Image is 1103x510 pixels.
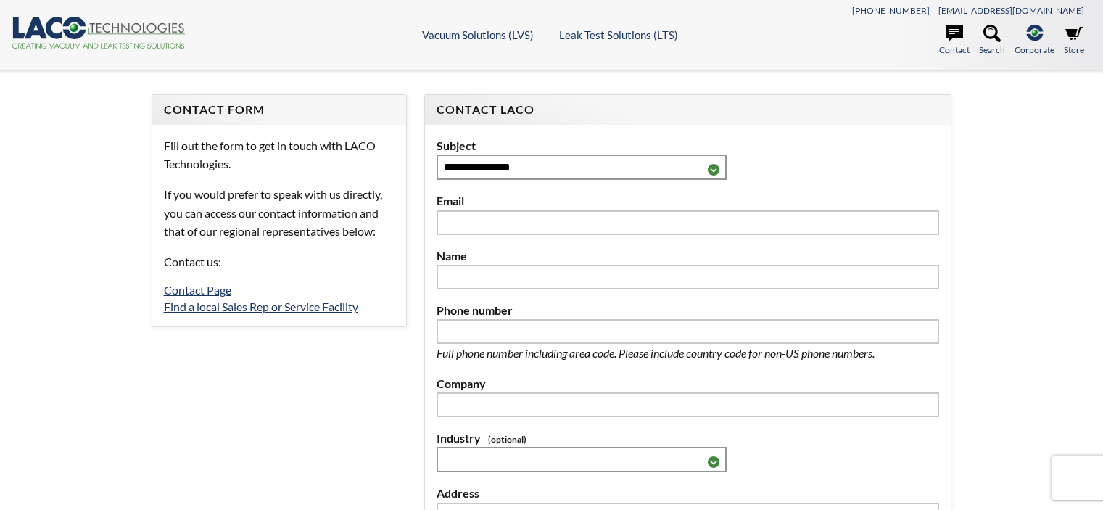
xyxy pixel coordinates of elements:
span: Corporate [1015,43,1054,57]
h4: Contact Form [164,102,394,118]
a: Contact [939,25,970,57]
a: Contact Page [164,283,231,297]
a: Leak Test Solutions (LTS) [559,28,678,41]
p: If you would prefer to speak with us directly, you can access our contact information and that of... [164,185,394,241]
a: Vacuum Solutions (LVS) [422,28,534,41]
p: Contact us: [164,252,394,271]
p: Fill out the form to get in touch with LACO Technologies. [164,136,394,173]
label: Email [437,192,940,210]
h4: Contact LACO [437,102,940,118]
label: Phone number [437,301,940,320]
p: Full phone number including area code. Please include country code for non-US phone numbers. [437,344,922,363]
label: Industry [437,429,940,448]
a: Find a local Sales Rep or Service Facility [164,300,358,313]
label: Address [437,484,940,503]
a: Store [1064,25,1084,57]
label: Subject [437,136,940,155]
a: [PHONE_NUMBER] [852,5,930,16]
label: Name [437,247,940,266]
a: [EMAIL_ADDRESS][DOMAIN_NAME] [938,5,1084,16]
label: Company [437,374,940,393]
a: Search [979,25,1005,57]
